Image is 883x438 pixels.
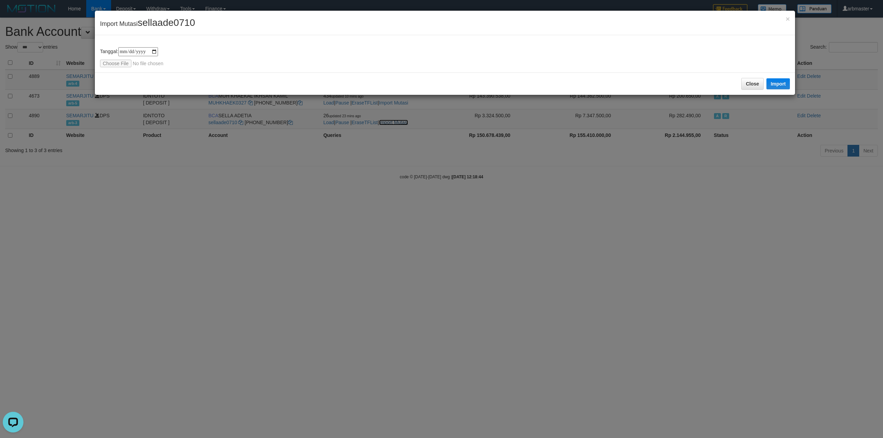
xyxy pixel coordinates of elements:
[100,47,790,67] div: Tanggal:
[3,3,23,23] button: Open LiveChat chat widget
[100,20,195,27] span: Import Mutasi
[741,78,763,90] button: Close
[786,15,790,23] span: ×
[786,15,790,22] button: Close
[766,78,790,89] button: Import
[138,17,195,28] span: sellaade0710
